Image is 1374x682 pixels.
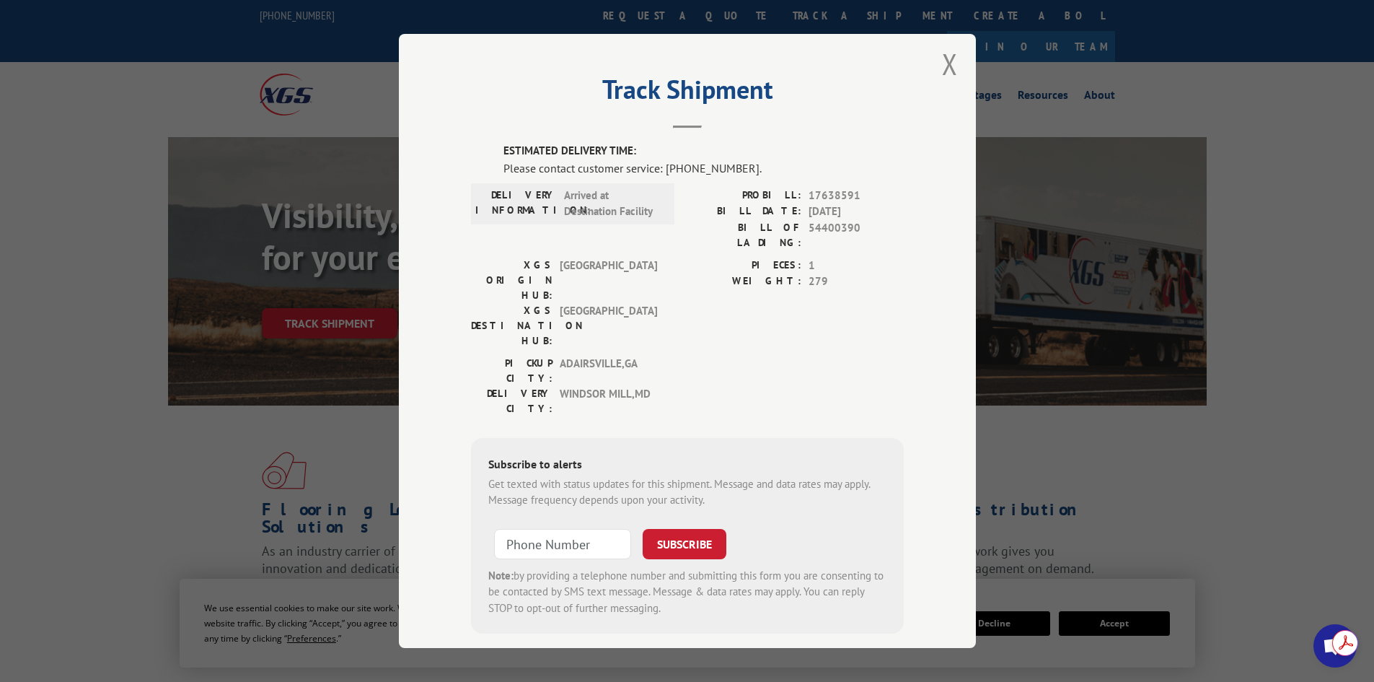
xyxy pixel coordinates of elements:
label: XGS DESTINATION HUB: [471,303,552,349]
span: 1 [809,258,904,274]
div: Subscribe to alerts [488,455,886,476]
span: [GEOGRAPHIC_DATA] [560,303,657,349]
span: 279 [809,274,904,290]
label: BILL DATE: [687,204,801,220]
label: ESTIMATED DELIVERY TIME: [503,143,904,159]
label: BILL OF LADING: [687,220,801,250]
label: DELIVERY INFORMATION: [475,188,557,220]
h2: Track Shipment [471,79,904,107]
label: PICKUP CITY: [471,356,552,386]
span: ADAIRSVILLE , GA [560,356,657,386]
div: Please contact customer service: [PHONE_NUMBER]. [503,159,904,177]
button: SUBSCRIBE [643,529,726,559]
button: Close modal [942,45,958,83]
span: 54400390 [809,220,904,250]
label: DELIVERY CITY: [471,386,552,416]
span: Arrived at Destination Facility [564,188,661,220]
div: by providing a telephone number and submitting this form you are consenting to be contacted by SM... [488,568,886,617]
span: [GEOGRAPHIC_DATA] [560,258,657,303]
label: PIECES: [687,258,801,274]
label: WEIGHT: [687,274,801,290]
strong: Note: [488,569,514,582]
span: WINDSOR MILL , MD [560,386,657,416]
label: XGS ORIGIN HUB: [471,258,552,303]
input: Phone Number [494,529,631,559]
span: 17638591 [809,188,904,204]
span: [DATE] [809,204,904,220]
label: PROBILL: [687,188,801,204]
div: Get texted with status updates for this shipment. Message and data rates may apply. Message frequ... [488,476,886,509]
div: Open chat [1313,624,1357,668]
